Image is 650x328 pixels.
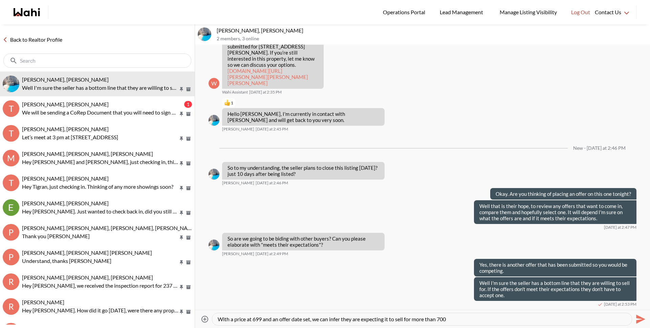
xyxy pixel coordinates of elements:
p: Hey [PERSON_NAME]. How did it go [DATE], were there any properties you might want to try to place... [22,306,178,314]
div: W [209,78,219,89]
div: R [3,273,19,290]
div: R [3,298,19,315]
time: 2025-10-07T18:45:03.780Z [256,126,288,132]
div: Arsene Dilenga [209,169,219,180]
div: Arsene Dilenga, Michelle [198,27,211,41]
button: Archive [185,309,192,315]
div: P [3,249,19,265]
span: [PERSON_NAME], [PERSON_NAME] [PERSON_NAME] [22,249,152,256]
div: Arsene Dilenga [209,115,219,126]
p: Well I'm sure the seller has a bottom line that they are willing to sell for. If the offers don't... [22,84,178,92]
span: Operations Portal [383,8,428,17]
span: Lead Management [440,8,485,17]
span: [PERSON_NAME] [222,180,254,186]
button: Pin [178,210,185,216]
span: [PERSON_NAME] [222,126,254,132]
div: T [3,125,19,142]
button: Pin [178,309,185,315]
span: Wahi Assistant [222,89,248,95]
p: Okay. Are you thinking of placing an offer on this one tonight? [496,191,631,197]
p: Hey [PERSON_NAME] and [PERSON_NAME], just checking in, thinking of any showings this weekend? [22,158,178,166]
img: A [3,76,19,92]
a: [DOMAIN_NAME][URL][PERSON_NAME][PERSON_NAME][PERSON_NAME] [227,68,308,86]
p: Thank you [PERSON_NAME] [22,232,178,240]
a: Wahi homepage [14,8,40,16]
img: A [209,115,219,126]
span: [PERSON_NAME], [PERSON_NAME], [PERSON_NAME] [22,274,153,281]
span: [PERSON_NAME], [PERSON_NAME] [22,200,109,206]
button: Pin [178,185,185,191]
p: Hey [PERSON_NAME]. Just wanted to check back in, did you still want to view the property? [22,207,178,216]
button: Archive [185,185,192,191]
time: 2025-10-07T18:47:01.252Z [604,225,636,230]
button: Pin [178,284,185,290]
button: Archive [185,260,192,265]
p: We will be sending a CoRep Document that you will need to sign prior to your outing. This simply ... [22,108,178,117]
span: [PERSON_NAME] [22,299,64,305]
button: Archive [185,284,192,290]
button: Archive [185,86,192,92]
textarea: Type your message [218,316,626,323]
p: So are we going to be biding with other buyers? Can you please elaborate with "meets their expect... [227,235,379,248]
div: T [3,175,19,191]
button: Archive [185,161,192,166]
button: Pin [178,161,185,166]
p: [PERSON_NAME], [PERSON_NAME] [217,27,647,34]
p: Well I'm sure the seller has a bottom line that they are willing to sell for. If the offers don't... [479,280,631,298]
p: Hey [PERSON_NAME], we received the inspection report for 237 [PERSON_NAME], were you still intere... [22,282,178,290]
span: Log Out [571,8,590,17]
span: [PERSON_NAME] [222,251,254,257]
span: [PERSON_NAME], [PERSON_NAME], [PERSON_NAME] [22,150,153,157]
button: Send [632,311,647,327]
button: Pin [178,111,185,117]
span: [PERSON_NAME], [PERSON_NAME] [22,101,109,107]
button: Pin [178,86,185,92]
div: Arsene Dilenga, Michelle [3,76,19,92]
p: Let’s meet at 3 pm at [STREET_ADDRESS] [22,133,178,141]
div: T [3,100,19,117]
button: Pin [178,260,185,265]
span: 1 [231,100,233,106]
img: A [198,27,211,41]
button: Archive [185,136,192,142]
div: 1 [184,101,192,108]
img: E [3,199,19,216]
p: Yes, there is another offer that has been submitted so you would be competing. [479,262,631,274]
div: P [3,224,19,241]
p: 2 members , 3 online [217,36,647,42]
span: [PERSON_NAME], [PERSON_NAME], [PERSON_NAME], [PERSON_NAME] [22,225,197,231]
div: M [3,150,19,166]
span: [PERSON_NAME], [PERSON_NAME] [22,175,109,182]
button: Archive [185,235,192,241]
div: Efrem Abraham, Michelle [3,199,19,216]
img: A [209,169,219,180]
div: New - [DATE] at 2:46 PM [573,145,626,151]
time: 2025-10-07T18:46:29.713Z [256,180,288,186]
div: Reaction list [222,98,387,108]
button: Pin [178,136,185,142]
span: [PERSON_NAME], [PERSON_NAME] [22,126,109,132]
input: Search [20,57,176,64]
button: Archive [185,210,192,216]
p: Hi [PERSON_NAME], an offer has been submitted for [STREET_ADDRESS][PERSON_NAME]. If you’re still ... [227,37,318,86]
time: 2025-10-07T18:53:35.515Z [604,302,636,307]
p: So to my understanding, the seller plans to close this listing [DATE]? just 10 days after being l... [227,165,379,177]
button: Pin [178,235,185,241]
p: Hey Tigran, just checking in. Thinking of any more showings soon? [22,183,178,191]
time: 2025-10-07T18:49:28.201Z [256,251,288,257]
button: Archive [185,111,192,117]
img: A [209,240,219,250]
p: Understand, thanks [PERSON_NAME] [22,257,178,265]
time: 2025-10-07T18:35:24.726Z [249,89,282,95]
p: Well that is their hope, to review any offers that want to come in, compare them and hopefully se... [479,203,631,221]
div: Arsene Dilenga [209,240,219,250]
span: [PERSON_NAME], [PERSON_NAME] [22,76,109,83]
p: Hello [PERSON_NAME], I'm currently in contact with [PERSON_NAME] and will get back to you very soon. [227,111,379,123]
